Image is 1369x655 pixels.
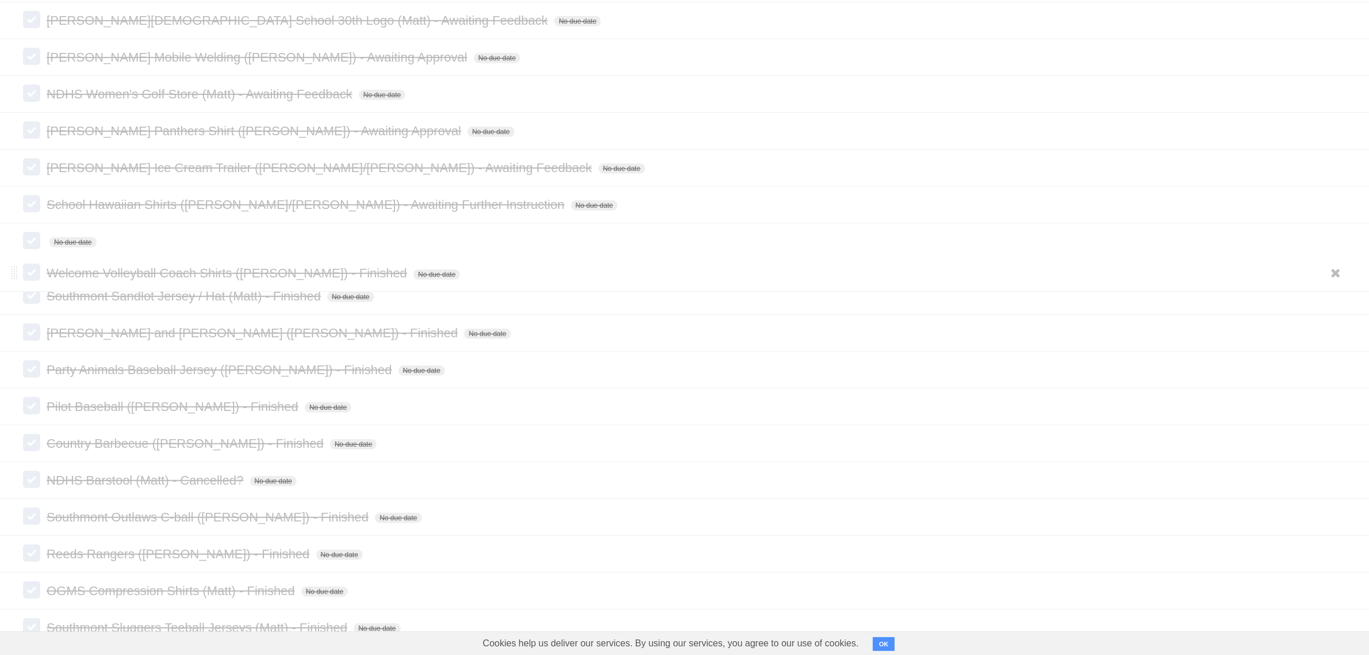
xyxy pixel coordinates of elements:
[474,53,520,63] span: No due date
[305,402,351,413] span: No due date
[23,85,40,102] label: Done
[47,363,394,377] span: Party Animals Baseball Jersey ([PERSON_NAME]) - Finished
[47,510,371,524] span: Southmont Outlaws C-ball ([PERSON_NAME]) - Finished
[23,232,40,249] label: Done
[23,158,40,176] label: Done
[464,329,511,339] span: No due date
[47,436,327,451] span: Country Barbecue ([PERSON_NAME]) - Finished
[23,618,40,635] label: Done
[316,550,363,560] span: No due date
[23,508,40,525] label: Done
[23,121,40,139] label: Done
[47,584,298,598] span: OGMS Compression Shirts (Matt) - Finished
[47,547,312,561] span: Reeds Rangers ([PERSON_NAME]) - Finished
[554,16,601,26] span: No due date
[47,87,355,101] span: NDHS Women's Golf Store (Matt) - Awaiting Feedback
[23,581,40,599] label: Done
[599,163,645,174] span: No due date
[327,292,374,302] span: No due date
[23,195,40,212] label: Done
[47,161,595,175] span: [PERSON_NAME] Ice Cream Trailer ([PERSON_NAME]/[PERSON_NAME]) - Awaiting Feedback
[49,237,96,247] span: No due date
[47,266,410,280] span: Welcome Volleyball Coach Shirts ([PERSON_NAME]) - Finished
[398,365,445,376] span: No due date
[23,48,40,65] label: Done
[467,127,514,137] span: No due date
[23,434,40,451] label: Done
[359,90,405,100] span: No due date
[23,360,40,378] label: Done
[354,623,400,634] span: No due date
[47,289,324,303] span: Southmont Sandlot Jersey / Hat (Matt) - Finished
[47,124,464,138] span: [PERSON_NAME] Panthers Shirt ([PERSON_NAME]) - Awaiting Approval
[23,11,40,28] label: Done
[47,50,470,64] span: [PERSON_NAME] Mobile Welding ([PERSON_NAME]) - Awaiting Approval
[47,620,350,635] span: Southmont Sluggers Teeball Jerseys (Matt) - Finished
[250,476,297,486] span: No due date
[47,13,551,28] span: [PERSON_NAME][DEMOGRAPHIC_DATA] School 30th Logo (Matt) - Awaiting Feedback
[47,473,246,488] span: NDHS Barstool (Matt) - Cancelled?
[471,632,871,655] span: Cookies help us deliver our services. By using our services, you agree to our use of cookies.
[330,439,377,450] span: No due date
[23,544,40,562] label: Done
[23,264,40,281] label: Done
[571,200,618,211] span: No due date
[47,197,567,212] span: School Hawaiian Shirts ([PERSON_NAME]/[PERSON_NAME]) - Awaiting Further Instruction
[873,637,895,651] button: OK
[301,587,348,597] span: No due date
[413,269,460,280] span: No due date
[23,287,40,304] label: Done
[47,399,301,414] span: Pilot Baseball ([PERSON_NAME]) - Finished
[23,323,40,341] label: Done
[375,513,421,523] span: No due date
[47,326,461,340] span: [PERSON_NAME] and [PERSON_NAME] ([PERSON_NAME]) - Finished
[23,471,40,488] label: Done
[23,397,40,414] label: Done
